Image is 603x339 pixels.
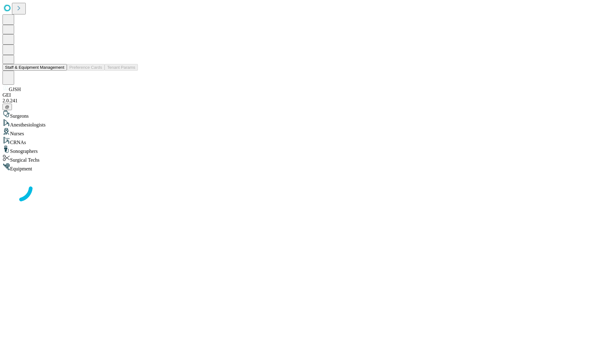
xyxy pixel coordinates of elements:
[5,105,9,109] span: @
[3,163,600,172] div: Equipment
[3,154,600,163] div: Surgical Techs
[3,64,67,71] button: Staff & Equipment Management
[3,128,600,137] div: Nurses
[9,87,21,92] span: GJSH
[3,119,600,128] div: Anesthesiologists
[3,92,600,98] div: GEI
[3,98,600,104] div: 2.0.241
[3,145,600,154] div: Sonographers
[67,64,105,71] button: Preference Cards
[3,137,600,145] div: CRNAs
[105,64,138,71] button: Tenant Params
[3,110,600,119] div: Surgeons
[3,104,12,110] button: @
